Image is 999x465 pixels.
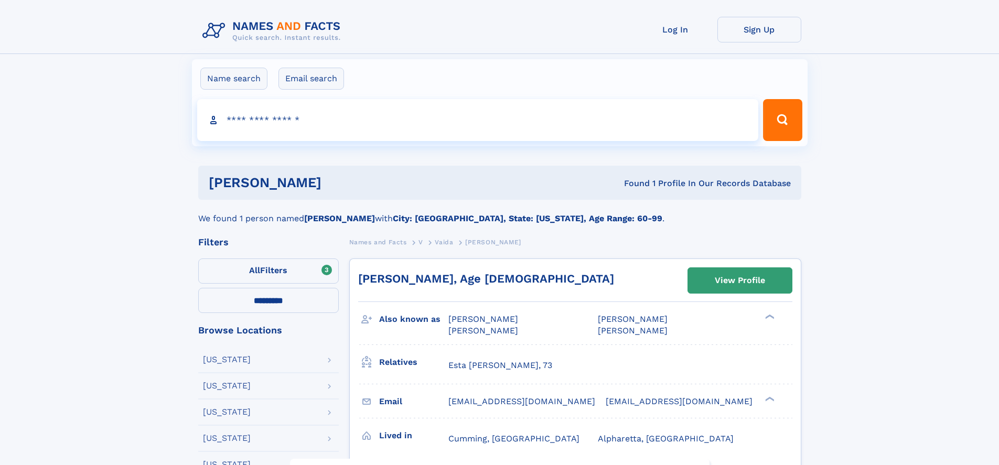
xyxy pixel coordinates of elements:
a: Vaida [435,235,453,248]
h3: Also known as [379,310,448,328]
span: V [418,239,423,246]
div: [US_STATE] [203,434,251,442]
a: Names and Facts [349,235,407,248]
div: Browse Locations [198,326,339,335]
a: Log In [633,17,717,42]
input: search input [197,99,759,141]
span: Vaida [435,239,453,246]
button: Search Button [763,99,802,141]
div: Found 1 Profile In Our Records Database [472,178,791,189]
span: [PERSON_NAME] [448,326,518,336]
span: All [249,265,260,275]
span: [PERSON_NAME] [598,326,668,336]
div: [US_STATE] [203,355,251,364]
a: V [418,235,423,248]
a: Esta [PERSON_NAME], 73 [448,360,552,371]
span: [EMAIL_ADDRESS][DOMAIN_NAME] [448,396,595,406]
h3: Lived in [379,427,448,445]
span: [PERSON_NAME] [598,314,668,324]
span: Alpharetta, [GEOGRAPHIC_DATA] [598,434,734,444]
h3: Relatives [379,353,448,371]
b: City: [GEOGRAPHIC_DATA], State: [US_STATE], Age Range: 60-99 [393,213,662,223]
label: Email search [278,68,344,90]
a: [PERSON_NAME], Age [DEMOGRAPHIC_DATA] [358,272,614,285]
div: [US_STATE] [203,408,251,416]
div: Filters [198,237,339,247]
span: [EMAIL_ADDRESS][DOMAIN_NAME] [606,396,753,406]
b: [PERSON_NAME] [304,213,375,223]
a: Sign Up [717,17,801,42]
img: Logo Names and Facts [198,17,349,45]
a: View Profile [688,268,792,293]
div: We found 1 person named with . [198,200,801,225]
div: [US_STATE] [203,382,251,390]
span: Cumming, [GEOGRAPHIC_DATA] [448,434,579,444]
div: ❯ [762,313,775,320]
span: [PERSON_NAME] [448,314,518,324]
label: Filters [198,258,339,284]
h1: [PERSON_NAME] [209,176,473,189]
div: View Profile [715,268,765,293]
span: [PERSON_NAME] [465,239,521,246]
div: ❯ [762,395,775,402]
label: Name search [200,68,267,90]
h3: Email [379,393,448,410]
